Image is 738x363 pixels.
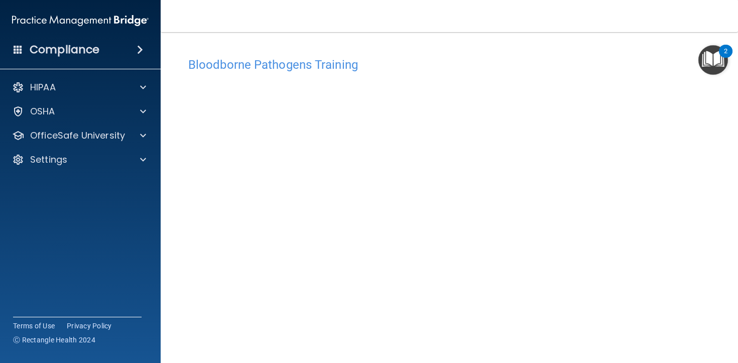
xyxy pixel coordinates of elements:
[30,105,55,117] p: OSHA
[13,335,95,345] span: Ⓒ Rectangle Health 2024
[12,130,146,142] a: OfficeSafe University
[30,43,99,57] h4: Compliance
[698,45,728,75] button: Open Resource Center, 2 new notifications
[12,11,149,31] img: PMB logo
[12,105,146,117] a: OSHA
[13,321,55,331] a: Terms of Use
[67,321,112,331] a: Privacy Policy
[30,130,125,142] p: OfficeSafe University
[30,154,67,166] p: Settings
[724,51,727,64] div: 2
[12,81,146,93] a: HIPAA
[188,58,710,71] h4: Bloodborne Pathogens Training
[12,154,146,166] a: Settings
[30,81,56,93] p: HIPAA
